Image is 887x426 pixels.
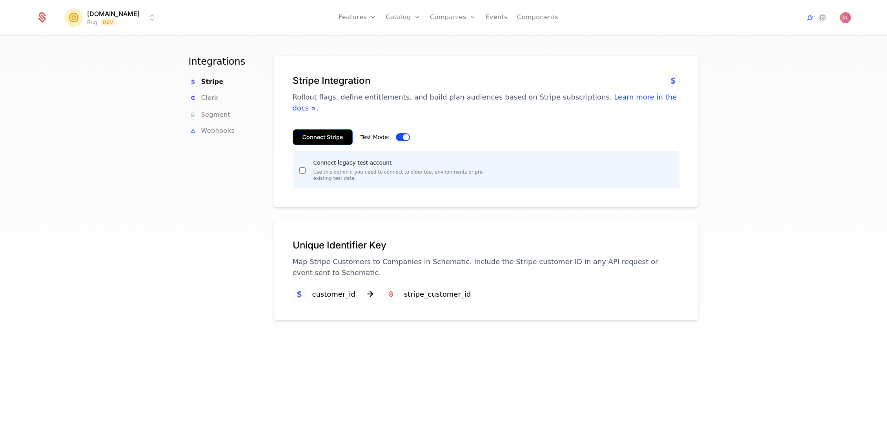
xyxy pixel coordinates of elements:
span: Segment [201,110,231,120]
label: Connect legacy test account [313,160,392,166]
div: Bug [87,18,97,26]
a: Settings [818,13,827,22]
span: [DOMAIN_NAME] [87,9,140,18]
h1: Integrations [189,55,255,68]
a: Clerk [189,93,218,103]
h1: Stripe Integration [293,74,679,87]
div: customer_id [312,289,355,300]
span: Test Mode: [361,134,390,140]
h1: Unique Identifier Key [293,239,679,252]
p: Use this option if you need to connect to older test environments or pre-existing test data. [313,169,489,181]
span: Dev [100,18,117,26]
button: Select environment [67,9,157,26]
p: Rollout flags, define entitlements, and build plan audiences based on Stripe subscriptions. . [293,92,679,114]
a: Integrations [805,13,815,22]
div: stripe_customer_id [404,289,471,300]
button: Open user button [840,12,851,23]
p: Map Stripe Customers to Companies in Schematic. Include the Stripe customer ID in any API request... [293,256,679,278]
span: Clerk [201,93,218,103]
a: Stripe [189,77,224,87]
a: Webhooks [189,126,235,136]
img: Mention.click [64,8,83,27]
span: Stripe [201,77,224,87]
a: Segment [189,110,231,120]
button: Connect Stripe [293,129,353,145]
nav: Main [189,55,255,136]
img: Vlad Len [840,12,851,23]
span: Webhooks [201,126,235,136]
